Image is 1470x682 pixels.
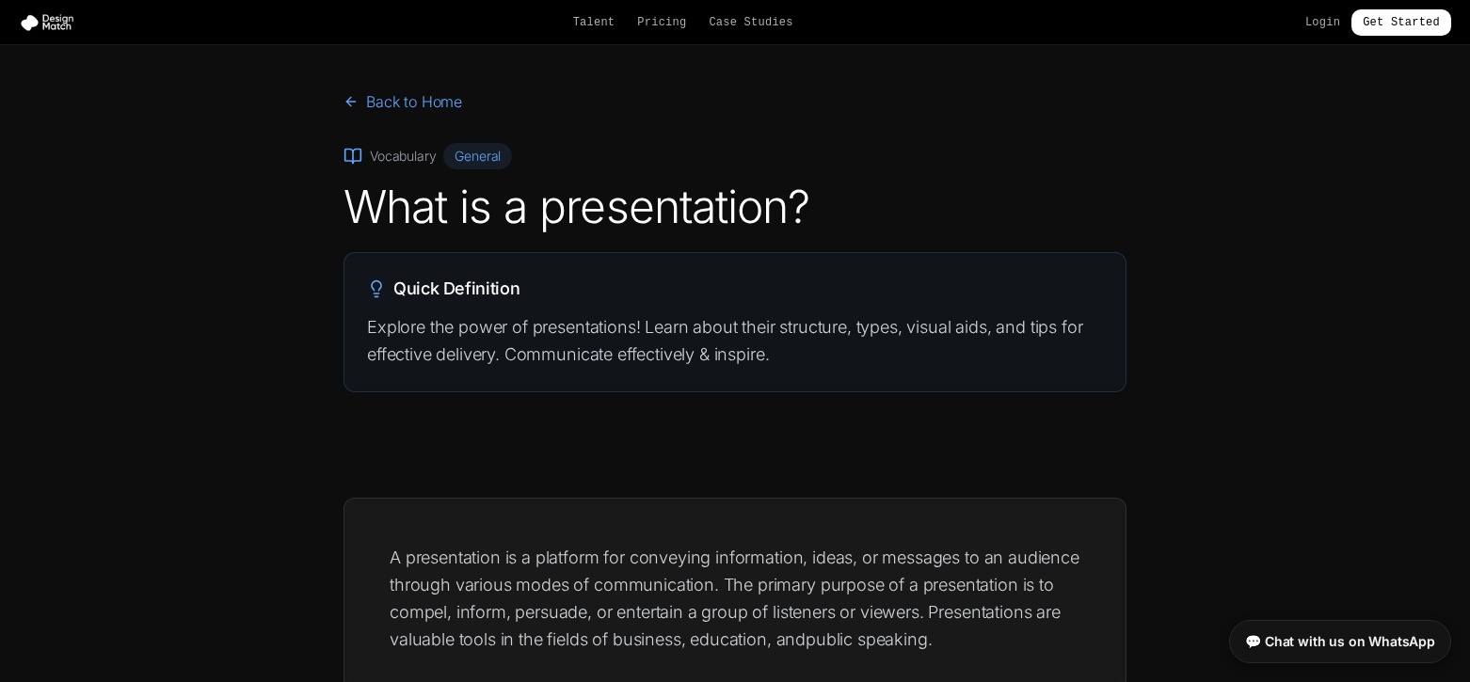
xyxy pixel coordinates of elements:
a: public speaking [806,629,928,649]
h2: Quick Definition [367,276,1103,302]
a: Pricing [637,15,686,30]
p: Explore the power of presentations! Learn about their structure, types, visual aids, and tips for... [367,313,1103,369]
a: Talent [573,15,615,30]
a: 💬 Chat with us on WhatsApp [1229,620,1451,663]
span: Vocabulary [370,147,436,166]
a: Get Started [1351,9,1451,36]
h1: What is a presentation? [344,184,1126,230]
a: Back to Home [344,90,462,113]
p: A presentation is a platform for conveying information, ideas, or messages to an audience through... [390,544,1080,654]
span: General [443,143,512,169]
a: Case Studies [709,15,792,30]
img: Design Match [19,13,83,32]
a: Login [1305,15,1340,30]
